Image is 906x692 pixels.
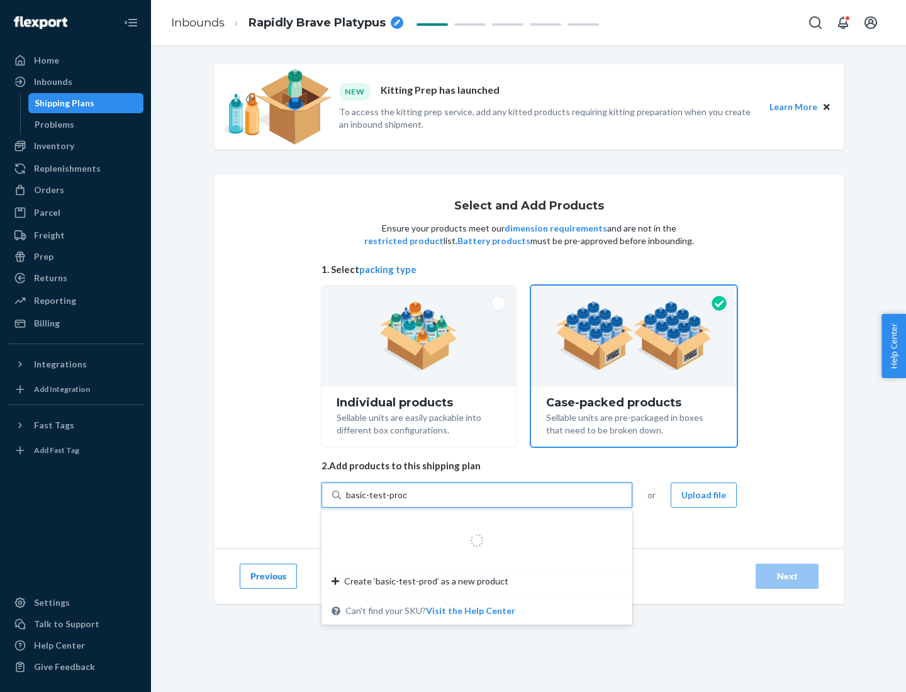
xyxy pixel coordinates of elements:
[345,605,515,617] span: Can't find your SKU?
[830,10,856,35] button: Open notifications
[820,100,834,114] button: Close
[346,489,406,501] input: Create ‘basic-test-prod’ as a new productCan't find your SKU?Visit the Help Center
[34,140,74,152] div: Inventory
[339,83,371,100] div: NEW
[337,409,501,437] div: Sellable units are easily packable into different box configurations.
[322,459,737,472] span: 2. Add products to this shipping plan
[344,575,508,588] span: Create ‘basic-test-prod’ as a new product
[803,10,828,35] button: Open Search Box
[34,206,60,219] div: Parcel
[8,72,143,92] a: Inbounds
[359,263,417,276] button: packing type
[647,489,656,501] span: or
[34,75,72,88] div: Inbounds
[363,222,695,247] p: Ensure your products meet our and are not in the list. must be pre-approved before inbounding.
[34,317,60,330] div: Billing
[8,291,143,311] a: Reporting
[118,10,143,35] button: Close Navigation
[34,596,70,609] div: Settings
[249,15,386,31] span: Rapidly Brave Platypus
[34,272,67,284] div: Returns
[34,419,74,432] div: Fast Tags
[8,268,143,288] a: Returns
[34,294,76,307] div: Reporting
[8,415,143,435] button: Fast Tags
[769,100,817,114] button: Learn More
[8,354,143,374] button: Integrations
[766,570,808,583] div: Next
[858,10,883,35] button: Open account menu
[8,136,143,156] a: Inventory
[34,358,87,371] div: Integrations
[505,222,607,235] button: dimension requirements
[457,235,530,247] button: Battery products
[34,445,79,455] div: Add Fast Tag
[34,184,64,196] div: Orders
[8,159,143,179] a: Replenishments
[8,247,143,267] a: Prep
[8,225,143,245] a: Freight
[8,593,143,613] a: Settings
[34,639,85,652] div: Help Center
[8,379,143,399] a: Add Integration
[8,50,143,70] a: Home
[14,16,67,29] img: Flexport logo
[546,396,722,409] div: Case-packed products
[34,229,65,242] div: Freight
[171,16,225,30] a: Inbounds
[8,180,143,200] a: Orders
[8,313,143,333] a: Billing
[671,483,737,508] button: Upload file
[28,114,144,135] a: Problems
[8,657,143,677] button: Give Feedback
[364,235,444,247] button: restricted product
[34,384,90,394] div: Add Integration
[426,605,515,617] button: Create ‘basic-test-prod’ as a new productCan't find your SKU?
[240,564,297,589] button: Previous
[881,314,906,378] button: Help Center
[34,250,53,263] div: Prep
[454,200,604,213] h1: Select and Add Products
[339,106,758,131] p: To access the kitting prep service, add any kitted products requiring kitting preparation when yo...
[35,118,74,131] div: Problems
[379,301,458,371] img: individual-pack.facf35554cb0f1810c75b2bd6df2d64e.png
[35,97,94,109] div: Shipping Plans
[8,203,143,223] a: Parcel
[34,618,99,630] div: Talk to Support
[34,661,95,673] div: Give Feedback
[161,4,413,42] ol: breadcrumbs
[28,93,144,113] a: Shipping Plans
[556,301,712,371] img: case-pack.59cecea509d18c883b923b81aeac6d0b.png
[756,564,819,589] button: Next
[322,263,737,276] span: 1. Select
[34,162,101,175] div: Replenishments
[546,409,722,437] div: Sellable units are pre-packaged in boxes that need to be broken down.
[34,54,59,67] div: Home
[381,83,500,100] p: Kitting Prep has launched
[8,614,143,634] a: Talk to Support
[8,440,143,460] a: Add Fast Tag
[8,635,143,656] a: Help Center
[337,396,501,409] div: Individual products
